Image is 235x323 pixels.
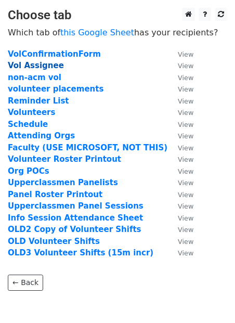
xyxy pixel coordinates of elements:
[8,108,55,117] a: Volunteers
[8,237,100,246] a: OLD Volunteer Shifts
[60,28,134,37] a: this Google Sheet
[8,27,227,38] p: Which tab of has your recipients?
[8,61,64,70] a: Vol Assignee
[8,96,69,106] a: Reminder List
[178,74,193,82] small: View
[167,84,193,94] a: View
[178,191,193,199] small: View
[8,225,141,234] a: OLD2 Copy of Volunteer Shifts
[8,49,101,59] a: VolConfirmationForm
[167,131,193,140] a: View
[167,61,193,70] a: View
[8,143,167,152] a: Faculty (USE MICROSOFT, NOT THIS)
[183,273,235,323] iframe: Chat Widget
[8,248,153,257] a: OLD3 Volunteer Shifts (15m incr)
[178,167,193,175] small: View
[8,120,48,129] a: Schedule
[167,166,193,176] a: View
[8,84,103,94] a: volunteer placements
[8,8,227,23] h3: Choose tab
[8,73,61,82] a: non-acm vol
[167,73,193,82] a: View
[167,154,193,164] a: View
[8,154,121,164] a: Volunteer Roster Printout
[178,121,193,128] small: View
[167,248,193,257] a: View
[8,213,143,223] a: Info Session Attendance Sheet
[167,237,193,246] a: View
[167,190,193,199] a: View
[178,97,193,105] small: View
[178,50,193,58] small: View
[167,213,193,223] a: View
[178,62,193,70] small: View
[8,190,102,199] a: Panel Roster Printout
[178,238,193,246] small: View
[178,214,193,222] small: View
[8,201,143,211] a: Upperclassmen Panel Sessions
[178,156,193,163] small: View
[178,85,193,93] small: View
[178,132,193,140] small: View
[167,143,193,152] a: View
[167,96,193,106] a: View
[178,202,193,210] small: View
[167,108,193,117] a: View
[8,275,43,291] a: ← Back
[8,131,75,140] a: Attending Orgs
[167,178,193,187] a: View
[8,166,49,176] a: Org POCs
[178,249,193,257] small: View
[8,178,118,187] a: Upperclassmen Panelists
[178,109,193,117] small: View
[178,226,193,234] small: View
[167,225,193,234] a: View
[167,49,193,59] a: View
[167,201,193,211] a: View
[178,179,193,187] small: View
[178,144,193,152] small: View
[167,120,193,129] a: View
